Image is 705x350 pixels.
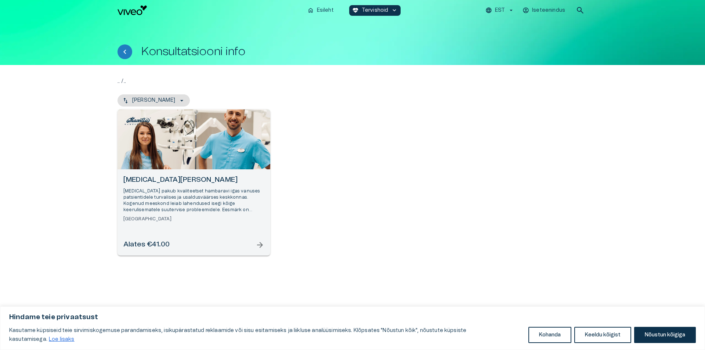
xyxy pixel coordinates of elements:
[9,326,523,344] p: Kasutame küpsiseid teie sirvimiskogemuse parandamiseks, isikupärastatud reklaamide või sisu esita...
[532,7,565,14] p: Iseteenindus
[117,109,270,256] a: Open selected supplier available booking dates
[9,313,696,322] p: Hindame teie privaatsust
[141,45,245,58] h1: Konsultatsiooni info
[391,7,398,14] span: keyboard_arrow_down
[117,44,132,59] button: Tagasi
[123,175,264,185] h6: [MEDICAL_DATA][PERSON_NAME]
[123,240,170,250] h6: Alates €41.00
[362,7,388,14] p: Tervishoid
[123,216,264,222] h6: [GEOGRAPHIC_DATA]
[521,5,567,16] button: Iseteenindus
[123,115,152,127] img: Maxilla Hambakliinik logo
[117,6,147,15] img: Viveo logo
[573,3,587,18] button: open search modal
[495,7,505,14] p: EST
[307,7,314,14] span: home
[117,77,587,86] p: .. / ..
[317,7,334,14] p: Esileht
[132,97,175,104] p: [PERSON_NAME]
[117,94,190,107] button: [PERSON_NAME]
[576,6,585,15] span: search
[528,327,571,343] button: Kohanda
[37,6,48,12] span: Help
[256,241,264,249] span: arrow_forward
[484,5,516,16] button: EST
[123,188,264,213] p: [MEDICAL_DATA] pakub kvaliteetset hambaravi igas vanuses patsientidele turvalises ja usaldusväärs...
[352,7,359,14] span: ecg_heart
[304,5,337,16] button: homeEsileht
[117,6,301,15] a: Navigate to homepage
[349,5,401,16] button: ecg_heartTervishoidkeyboard_arrow_down
[48,336,75,342] a: Loe lisaks
[574,327,631,343] button: Keeldu kõigist
[634,327,696,343] button: Nõustun kõigiga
